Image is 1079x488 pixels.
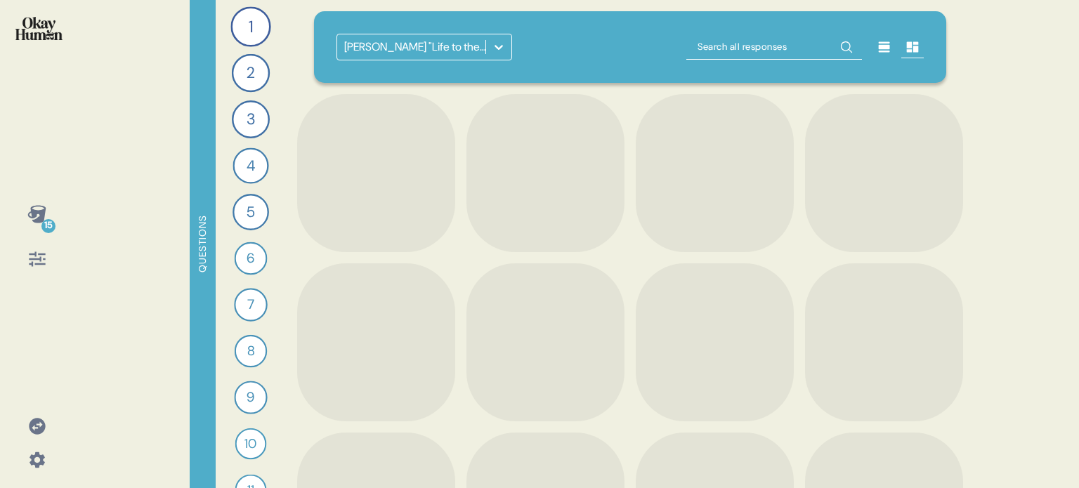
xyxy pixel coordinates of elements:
div: 7 [234,288,268,322]
div: 5 [233,194,269,230]
div: 6 [235,242,268,275]
input: Search all responses [686,34,862,60]
div: 4 [233,147,268,183]
img: okayhuman.3b1b6348.png [15,17,63,40]
div: [PERSON_NAME] "Life to the Fullest" Observations [344,39,487,55]
div: 1 [230,6,270,46]
div: 3 [232,100,270,138]
div: 2 [232,54,270,92]
div: 15 [41,219,55,233]
div: 9 [234,381,267,414]
div: 8 [235,335,267,367]
div: 10 [235,428,267,460]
